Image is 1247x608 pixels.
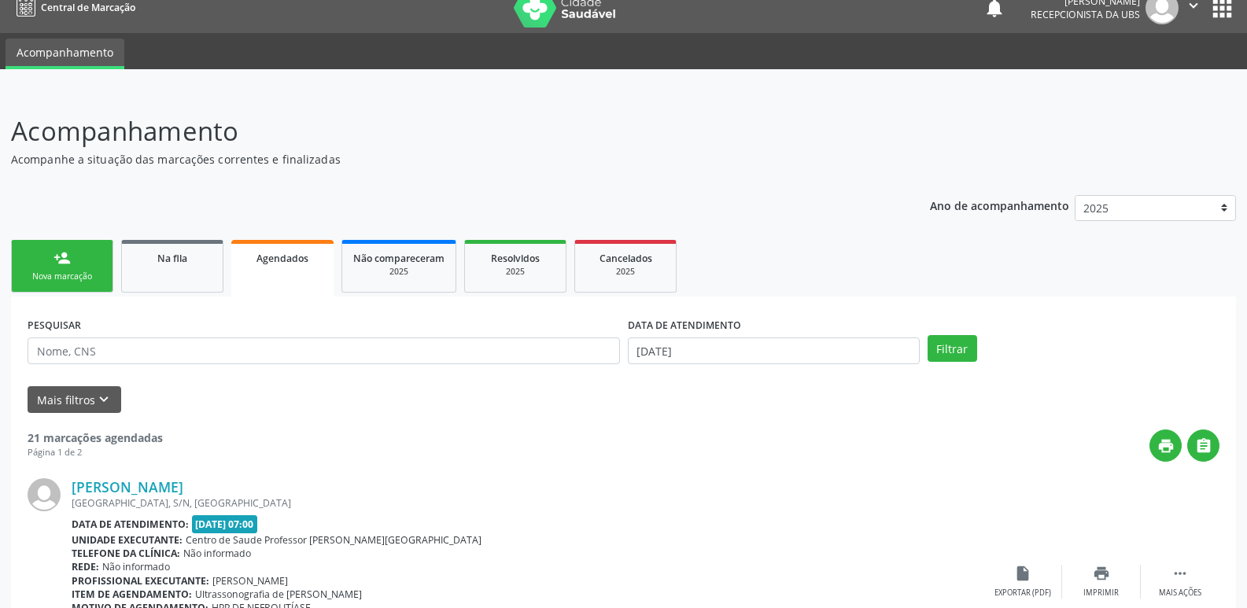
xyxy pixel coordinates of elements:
span: Não informado [102,560,170,573]
span: Centro de Saude Professor [PERSON_NAME][GEOGRAPHIC_DATA] [186,533,481,547]
span: [PERSON_NAME] [212,574,288,588]
div: person_add [53,249,71,267]
input: Nome, CNS [28,337,620,364]
b: Rede: [72,560,99,573]
a: [PERSON_NAME] [72,478,183,496]
div: 2025 [353,266,445,278]
span: [DATE] 07:00 [192,515,258,533]
b: Item de agendamento: [72,588,192,601]
span: Cancelados [600,252,652,265]
i:  [1195,437,1212,455]
p: Ano de acompanhamento [930,195,1069,215]
div: [GEOGRAPHIC_DATA], S/N, [GEOGRAPHIC_DATA] [72,496,983,510]
label: DATA DE ATENDIMENTO [628,313,741,337]
i: keyboard_arrow_down [95,391,113,408]
span: Não informado [183,547,251,560]
button:  [1187,429,1219,462]
p: Acompanhe a situação das marcações correntes e finalizadas [11,151,869,168]
span: Recepcionista da UBS [1031,8,1140,21]
b: Unidade executante: [72,533,183,547]
span: Não compareceram [353,252,445,265]
a: Acompanhamento [6,39,124,69]
span: Ultrassonografia de [PERSON_NAME] [195,588,362,601]
span: Na fila [157,252,187,265]
div: 2025 [476,266,555,278]
div: Imprimir [1083,588,1119,599]
button: Filtrar [928,335,977,362]
p: Acompanhamento [11,112,869,151]
i: print [1093,565,1110,582]
b: Data de atendimento: [72,518,189,531]
i:  [1171,565,1189,582]
i: print [1157,437,1175,455]
div: Exportar (PDF) [994,588,1051,599]
img: img [28,478,61,511]
button: Mais filtroskeyboard_arrow_down [28,386,121,414]
span: Agendados [256,252,308,265]
div: Página 1 de 2 [28,446,163,459]
strong: 21 marcações agendadas [28,430,163,445]
b: Profissional executante: [72,574,209,588]
div: Nova marcação [23,271,101,282]
button: print [1149,429,1182,462]
input: Selecione um intervalo [628,337,920,364]
label: PESQUISAR [28,313,81,337]
div: Mais ações [1159,588,1201,599]
div: 2025 [586,266,665,278]
i: insert_drive_file [1014,565,1031,582]
span: Resolvidos [491,252,540,265]
b: Telefone da clínica: [72,547,180,560]
span: Central de Marcação [41,1,135,14]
